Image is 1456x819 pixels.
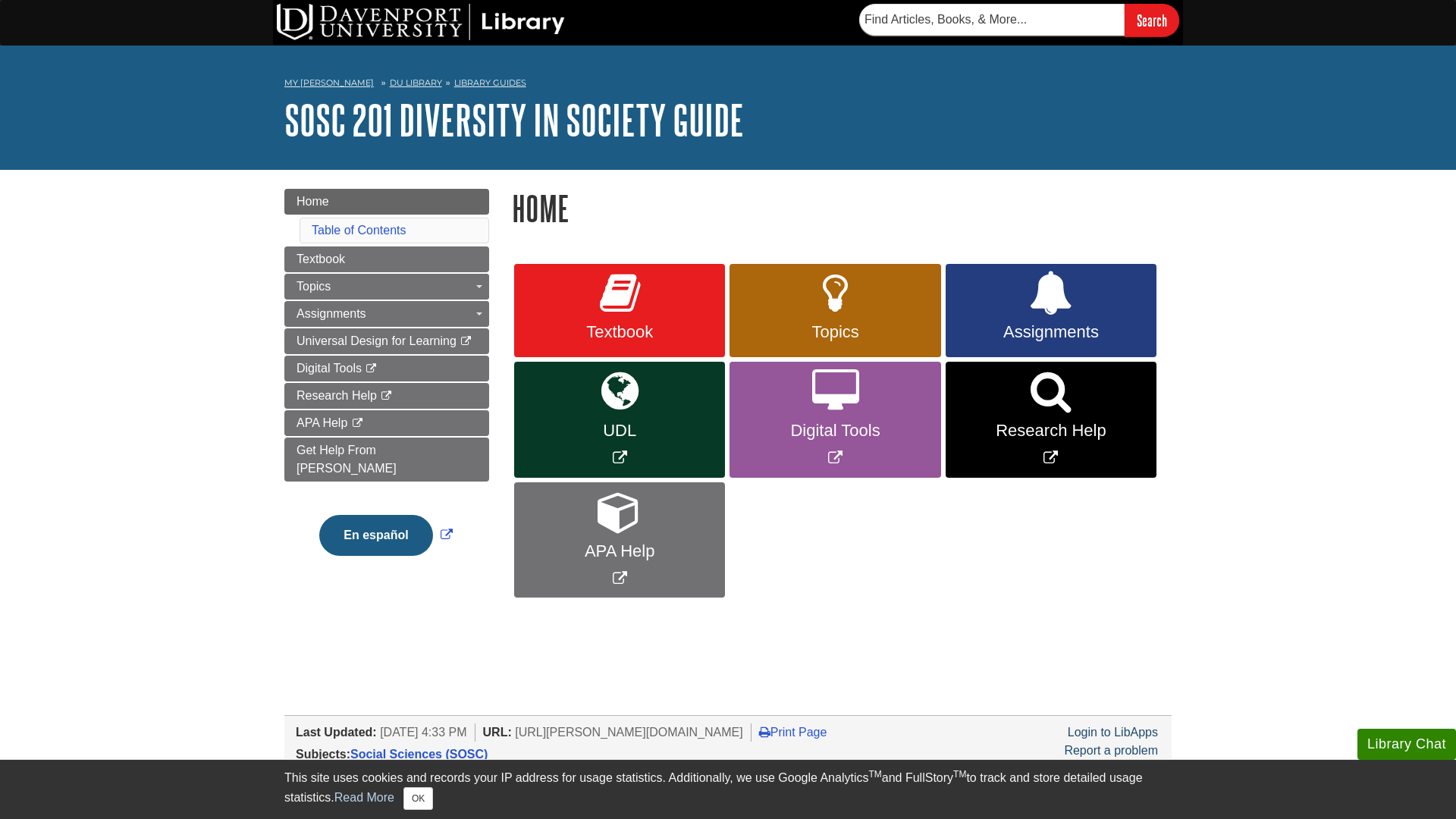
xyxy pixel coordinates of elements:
[946,264,1156,358] a: Assignments
[284,328,489,354] a: Universal Design for Learning
[350,748,488,761] a: Social Sciences (SOSC)
[1357,729,1456,760] button: Library Chat
[946,362,1156,478] a: Link opens in new window
[526,421,714,441] span: UDL
[512,189,1172,227] h1: Home
[526,541,714,561] span: APA Help
[284,73,1172,97] nav: breadcrumb
[334,791,394,804] a: Read More
[284,438,489,482] a: Get Help From [PERSON_NAME]
[312,224,406,237] a: Table of Contents
[277,4,565,40] img: DU Library
[957,421,1145,441] span: Research Help
[284,301,489,327] a: Assignments
[297,307,366,320] span: Assignments
[284,274,489,300] a: Topics
[526,322,714,342] span: Textbook
[868,769,881,780] sup: TM
[859,4,1125,36] input: Find Articles, Books, & More...
[460,337,472,347] i: This link opens in a new window
[297,253,345,265] span: Textbook
[514,482,725,598] a: Link opens in new window
[1064,744,1158,757] a: Report a problem
[380,726,466,739] span: [DATE] 4:33 PM
[514,362,725,478] a: Link opens in new window
[390,77,442,88] a: DU Library
[297,362,362,375] span: Digital Tools
[351,419,364,428] i: This link opens in a new window
[315,529,456,541] a: Link opens in new window
[297,280,331,293] span: Topics
[953,769,966,780] sup: TM
[730,264,940,358] a: Topics
[1068,726,1158,739] a: Login to LibApps
[319,515,432,556] button: En español
[297,195,329,208] span: Home
[454,77,526,88] a: Library Guides
[284,77,374,89] a: My [PERSON_NAME]
[759,726,770,738] i: Print Page
[284,769,1172,810] div: This site uses cookies and records your IP address for usage statistics. Additionally, we use Goo...
[296,748,350,761] span: Subjects:
[297,389,377,402] span: Research Help
[297,444,397,475] span: Get Help From [PERSON_NAME]
[297,416,347,429] span: APA Help
[284,383,489,409] a: Research Help
[284,410,489,436] a: APA Help
[380,391,393,401] i: This link opens in a new window
[957,322,1145,342] span: Assignments
[284,246,489,272] a: Textbook
[296,726,377,739] span: Last Updated:
[483,726,512,739] span: URL:
[284,189,489,215] a: Home
[759,726,827,739] a: Print Page
[741,421,929,441] span: Digital Tools
[365,364,378,374] i: This link opens in a new window
[297,334,457,347] span: Universal Design for Learning
[515,726,743,739] span: [URL][PERSON_NAME][DOMAIN_NAME]
[1125,4,1179,36] input: Search
[403,787,433,810] button: Close
[284,189,489,582] div: Guide Page Menu
[859,4,1179,36] form: Searches DU Library's articles, books, and more
[730,362,940,478] a: Link opens in new window
[741,322,929,342] span: Topics
[284,356,489,381] a: Digital Tools
[514,264,725,358] a: Textbook
[284,96,744,143] a: SOSC 201 Diversity in Society Guide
